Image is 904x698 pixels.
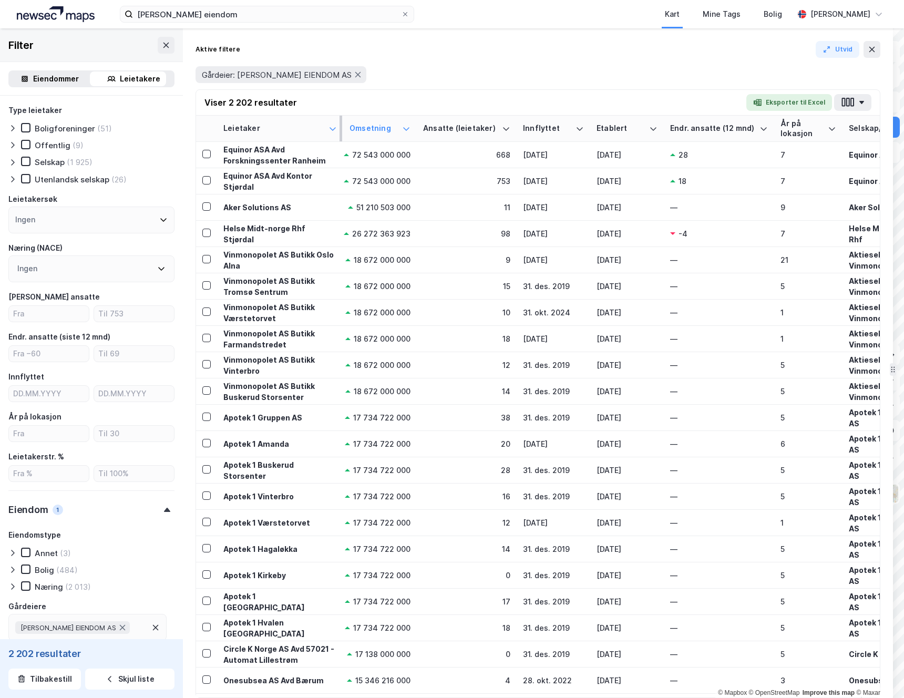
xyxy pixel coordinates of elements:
[9,426,89,442] input: Fra
[8,193,57,206] div: Leietakersøk
[94,426,174,442] input: Til 30
[665,8,680,20] div: Kart
[703,8,741,20] div: Mine Tags
[764,8,782,20] div: Bolig
[120,73,160,85] div: Leietakere
[8,291,100,303] div: [PERSON_NAME] ansatte
[35,582,63,592] div: Næring
[15,213,35,226] div: Ingen
[8,669,81,690] button: Tilbakestill
[810,8,870,20] div: [PERSON_NAME]
[111,174,127,184] div: (26)
[35,174,109,184] div: Utenlandsk selskap
[8,529,61,541] div: Eiendomstype
[56,565,78,575] div: (484)
[35,124,95,134] div: Boligforeninger
[73,140,84,150] div: (9)
[35,140,70,150] div: Offentlig
[20,623,116,632] span: [PERSON_NAME] EIENDOM AS
[8,37,34,54] div: Filter
[851,648,904,698] div: Kontrollprogram for chat
[94,306,174,322] input: Til 753
[94,346,174,362] input: Til 69
[9,346,89,362] input: Fra −60
[17,6,95,22] img: logo.a4113a55bc3d86da70a041830d287a7e.svg
[60,548,71,558] div: (3)
[718,689,747,696] a: Mapbox
[8,648,174,660] div: 2 202 resultater
[94,386,174,402] input: DD.MM.YYYY
[9,386,89,402] input: DD.MM.YYYY
[8,450,64,463] div: Leietakerstr. %
[85,669,174,690] button: Skjul liste
[53,505,63,515] div: 1
[97,124,112,134] div: (51)
[803,689,855,696] a: Improve this map
[8,410,61,423] div: År på lokasjon
[33,73,79,85] div: Eiendommer
[17,262,37,275] div: Ingen
[65,582,91,592] div: (2 013)
[8,371,44,383] div: Innflyttet
[8,104,62,117] div: Type leietaker
[851,648,904,698] iframe: Chat Widget
[8,242,63,254] div: Næring (NACE)
[94,466,174,481] input: Til 100%
[9,466,89,481] input: Fra %
[35,548,58,558] div: Annet
[35,565,54,575] div: Bolig
[8,504,48,516] div: Eiendom
[35,157,65,167] div: Selskap
[749,689,800,696] a: OpenStreetMap
[8,331,110,343] div: Endr. ansatte (siste 12 mnd)
[9,306,89,322] input: Fra
[8,600,46,613] div: Gårdeiere
[67,157,93,167] div: (1 925)
[133,6,401,22] input: Søk på adresse, matrikkel, gårdeiere, leietakere eller personer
